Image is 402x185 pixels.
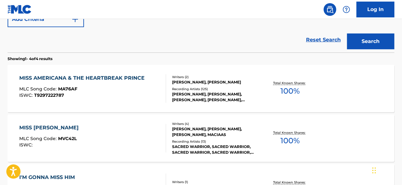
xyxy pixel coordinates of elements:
[58,86,77,92] span: MA76AF
[19,142,34,148] span: ISWC :
[19,124,82,132] div: MISS [PERSON_NAME]
[172,144,258,155] div: SACRED WARRIOR, SACRED WARRIOR, SACRED WARRIOR, SACRED WARRIOR, SACRED WARRIOR
[172,79,258,85] div: [PERSON_NAME], [PERSON_NAME]
[8,65,394,112] a: MISS AMERICANA & THE HEARTBREAK PRINCEMLC Song Code:MA76AFISWC:T9297222787Writers (2)[PERSON_NAME...
[303,33,344,47] a: Reset Search
[340,3,353,16] div: Help
[172,139,258,144] div: Recording Artists ( 13 )
[8,56,52,62] p: Showing 1 - 4 of 4 results
[8,5,32,14] img: MLC Logo
[19,136,58,141] span: MLC Song Code :
[71,15,79,23] img: 9d2ae6d4665cec9f34b9.svg
[347,34,394,49] button: Search
[19,86,58,92] span: MLC Song Code :
[172,87,258,91] div: Recording Artists ( 125 )
[8,11,84,27] button: Add Criteria
[19,92,34,98] span: ISWC :
[343,6,350,13] img: help
[357,2,394,17] a: Log In
[34,92,64,98] span: T9297222787
[172,126,258,138] div: [PERSON_NAME], [PERSON_NAME], [PERSON_NAME], MACIAAS
[281,135,300,146] span: 100 %
[172,91,258,103] div: [PERSON_NAME], [PERSON_NAME], [PERSON_NAME], [PERSON_NAME], [PERSON_NAME], [PERSON_NAME]
[326,6,334,13] img: search
[273,130,307,135] p: Total Known Shares:
[273,81,307,85] p: Total Known Shares:
[273,180,307,185] p: Total Known Shares:
[370,155,402,185] iframe: Chat Widget
[324,3,336,16] a: Public Search
[281,85,300,97] span: 100 %
[19,74,148,82] div: MISS AMERICANA & THE HEARTBREAK PRINCE
[8,114,394,162] a: MISS [PERSON_NAME]MLC Song Code:MVC42LISWC:Writers (4)[PERSON_NAME], [PERSON_NAME], [PERSON_NAME]...
[19,174,78,181] div: I'M GONNA MISS HIM
[172,180,258,184] div: Writers ( 1 )
[172,121,258,126] div: Writers ( 4 )
[372,161,376,180] div: Drag
[172,75,258,79] div: Writers ( 2 )
[58,136,77,141] span: MVC42L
